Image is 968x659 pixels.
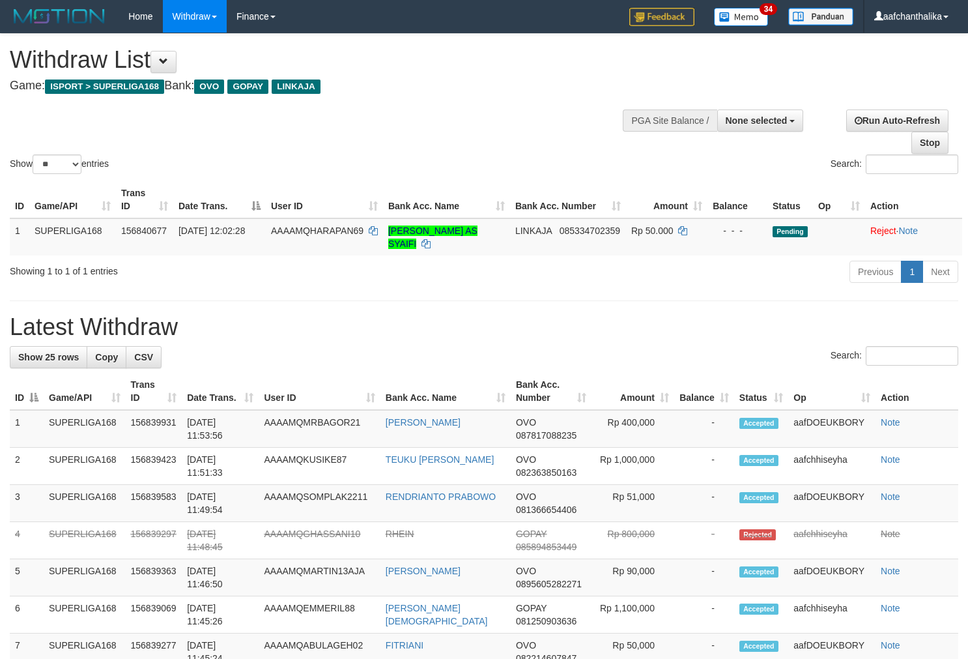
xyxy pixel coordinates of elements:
[516,616,577,626] span: Copy 081250903636 to clipboard
[87,346,126,368] a: Copy
[849,261,902,283] a: Previous
[739,418,778,429] span: Accepted
[259,485,380,522] td: AAAAMQSOMPLAK2211
[865,218,962,256] td: ·
[866,154,958,174] input: Search:
[674,485,734,522] td: -
[178,226,245,236] span: [DATE] 12:02:28
[831,154,958,174] label: Search:
[773,226,808,237] span: Pending
[10,373,44,410] th: ID: activate to sort column descending
[674,596,734,634] td: -
[10,596,44,634] td: 6
[881,566,900,576] a: Note
[44,596,126,634] td: SUPERLIGA168
[674,410,734,448] td: -
[788,485,875,522] td: aafDOEUKBORY
[182,596,259,634] td: [DATE] 11:45:26
[271,226,363,236] span: AAAAMQHARAPAN69
[875,373,958,410] th: Action
[788,8,853,25] img: panduan.png
[739,604,778,615] span: Accepted
[44,522,126,559] td: SUPERLIGA168
[29,218,116,256] td: SUPERLIGA168
[739,492,778,503] span: Accepted
[516,529,547,539] span: GOPAY
[182,373,259,410] th: Date Trans.: activate to sort column ascending
[626,181,707,218] th: Amount: activate to sort column ascending
[44,559,126,596] td: SUPERLIGA168
[386,566,461,576] a: [PERSON_NAME]
[511,373,591,410] th: Bank Acc. Number: activate to sort column ascending
[95,352,118,362] span: Copy
[881,529,900,539] a: Note
[516,505,577,515] span: Copy 081366654406 to clipboard
[898,226,918,236] a: Note
[674,448,734,485] td: -
[707,181,767,218] th: Balance
[126,346,162,368] a: CSV
[10,485,44,522] td: 3
[881,454,900,465] a: Note
[386,603,488,626] a: [PERSON_NAME][DEMOGRAPHIC_DATA]
[911,132,948,154] a: Stop
[714,8,769,26] img: Button%20Memo.svg
[194,80,224,94] span: OVO
[126,596,182,634] td: 156839069
[182,410,259,448] td: [DATE] 11:53:56
[788,448,875,485] td: aafchhiseyha
[173,181,266,218] th: Date Trans.: activate to sort column descending
[717,110,804,132] button: None selected
[10,218,29,256] td: 1
[560,226,620,236] span: Copy 085334702359 to clipboard
[922,261,958,283] a: Next
[788,559,875,596] td: aafDOEUKBORY
[674,373,734,410] th: Balance: activate to sort column ascending
[227,80,268,94] span: GOPAY
[510,181,626,218] th: Bank Acc. Number: activate to sort column ascending
[788,596,875,634] td: aafchhiseyha
[126,448,182,485] td: 156839423
[629,8,694,26] img: Feedback.jpg
[881,417,900,428] a: Note
[266,181,383,218] th: User ID: activate to sort column ascending
[591,373,674,410] th: Amount: activate to sort column ascending
[881,603,900,613] a: Note
[516,640,536,651] span: OVO
[516,542,577,552] span: Copy 085894853449 to clipboard
[901,261,923,283] a: 1
[259,410,380,448] td: AAAAMQMRBAGOR21
[866,346,958,366] input: Search:
[10,410,44,448] td: 1
[386,529,414,539] a: RHEIN
[182,559,259,596] td: [DATE] 11:46:50
[10,47,633,73] h1: Withdraw List
[591,522,674,559] td: Rp 800,000
[831,346,958,366] label: Search:
[45,80,164,94] span: ISPORT > SUPERLIGA168
[739,641,778,652] span: Accepted
[386,640,423,651] a: FITRIANI
[182,448,259,485] td: [DATE] 11:51:33
[515,226,552,236] span: LINKAJA
[674,559,734,596] td: -
[134,352,153,362] span: CSV
[182,485,259,522] td: [DATE] 11:49:54
[10,181,29,218] th: ID
[516,454,536,465] span: OVO
[734,373,788,410] th: Status: activate to sort column ascending
[760,3,777,15] span: 34
[383,181,510,218] th: Bank Acc. Name: activate to sort column ascending
[33,154,81,174] select: Showentries
[674,522,734,559] td: -
[10,522,44,559] td: 4
[623,110,717,132] div: PGA Site Balance /
[726,115,788,126] span: None selected
[846,110,948,132] a: Run Auto-Refresh
[631,226,674,236] span: Rp 50.000
[713,224,762,237] div: - - -
[788,373,875,410] th: Op: activate to sort column ascending
[881,640,900,651] a: Note
[10,259,393,278] div: Showing 1 to 1 of 1 entries
[182,522,259,559] td: [DATE] 11:48:45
